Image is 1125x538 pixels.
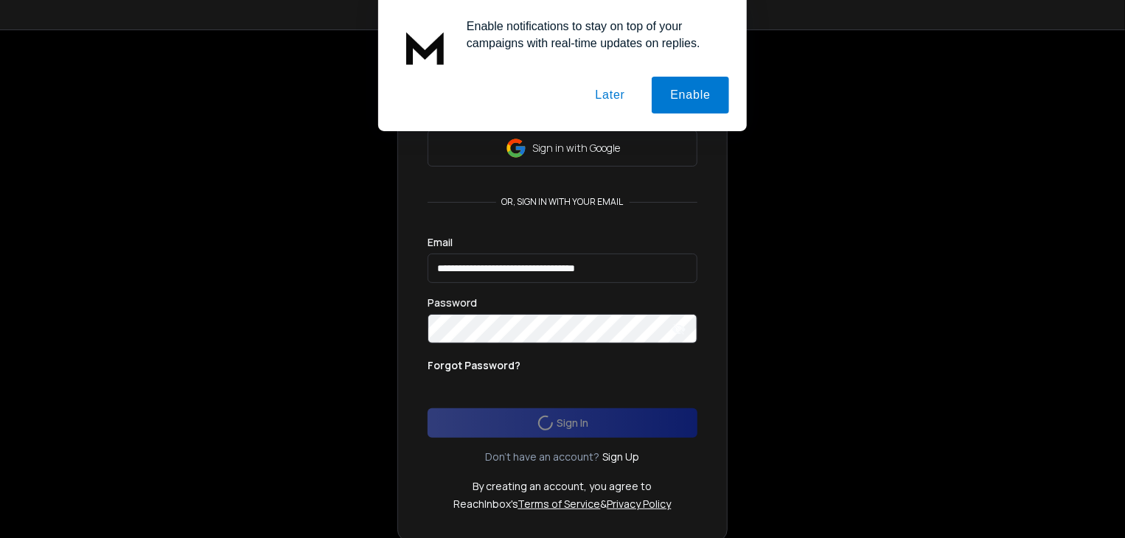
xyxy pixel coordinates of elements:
label: Email [428,237,453,248]
p: Don't have an account? [486,450,600,464]
a: Terms of Service [518,497,601,511]
p: or, sign in with your email [496,196,630,208]
p: Forgot Password? [428,358,520,373]
a: Privacy Policy [607,497,672,511]
div: Enable notifications to stay on top of your campaigns with real-time updates on replies. [455,18,729,52]
button: Later [577,77,643,113]
button: Sign in with Google [428,130,697,167]
a: Sign Up [603,450,640,464]
p: Sign in with Google [533,141,621,156]
p: By creating an account, you agree to [473,479,652,494]
button: Enable [652,77,729,113]
img: notification icon [396,18,455,77]
p: ReachInbox's & [454,497,672,511]
label: Password [428,298,477,308]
